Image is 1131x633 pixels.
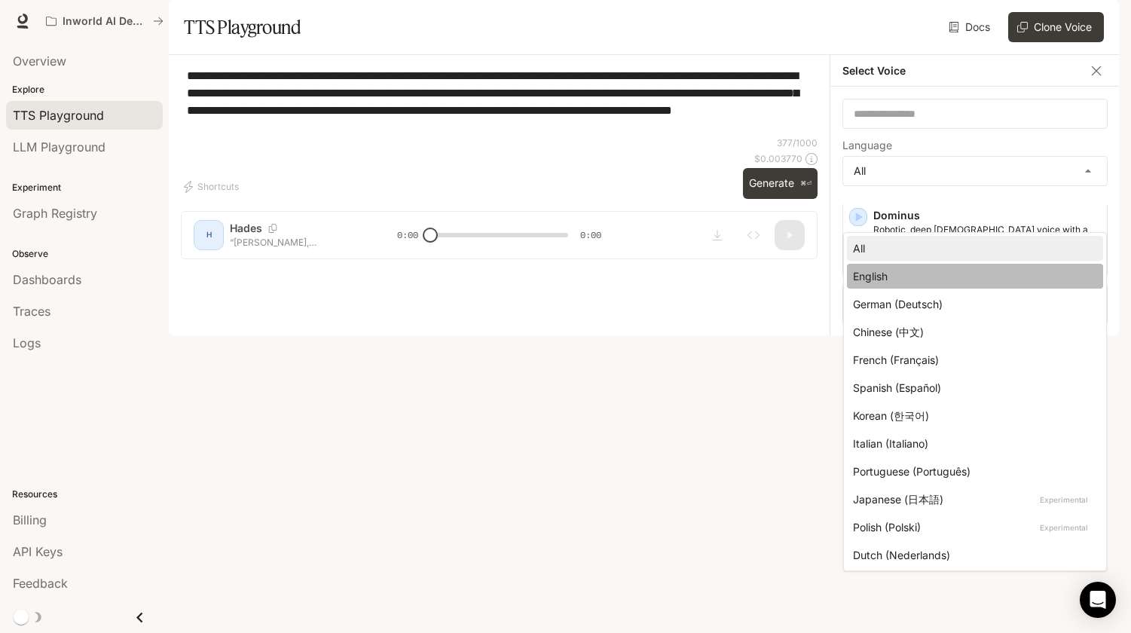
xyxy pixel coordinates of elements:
[853,408,1091,424] div: Korean (한국어)
[853,519,1091,535] div: Polish (Polski)
[853,380,1091,396] div: Spanish (Español)
[853,491,1091,507] div: Japanese (日本語)
[853,268,1091,284] div: English
[853,324,1091,340] div: Chinese (中文)
[1037,521,1091,534] p: Experimental
[853,296,1091,312] div: German (Deutsch)
[853,240,1091,256] div: All
[853,547,1091,563] div: Dutch (Nederlands)
[853,352,1091,368] div: French (Français)
[1037,493,1091,506] p: Experimental
[853,463,1091,479] div: Portuguese (Português)
[853,436,1091,451] div: Italian (Italiano)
